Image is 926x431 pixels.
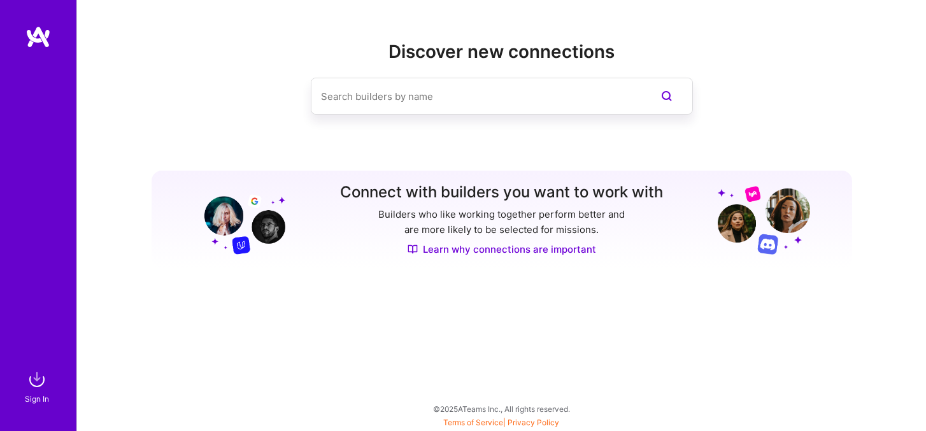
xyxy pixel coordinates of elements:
img: Grow your network [193,185,285,255]
a: Terms of Service [443,418,503,427]
span: | [443,418,559,427]
h3: Connect with builders you want to work with [340,183,663,202]
a: Privacy Policy [508,418,559,427]
img: sign in [24,367,50,392]
div: © 2025 ATeams Inc., All rights reserved. [76,393,926,425]
a: Learn why connections are important [408,243,596,256]
img: Discover [408,244,418,255]
img: logo [25,25,51,48]
p: Builders who like working together perform better and are more likely to be selected for missions. [376,207,627,237]
input: Search builders by name [321,80,632,113]
div: Sign In [25,392,49,406]
a: sign inSign In [27,367,50,406]
img: Grow your network [718,185,810,255]
i: icon SearchPurple [659,88,674,104]
h2: Discover new connections [152,41,852,62]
